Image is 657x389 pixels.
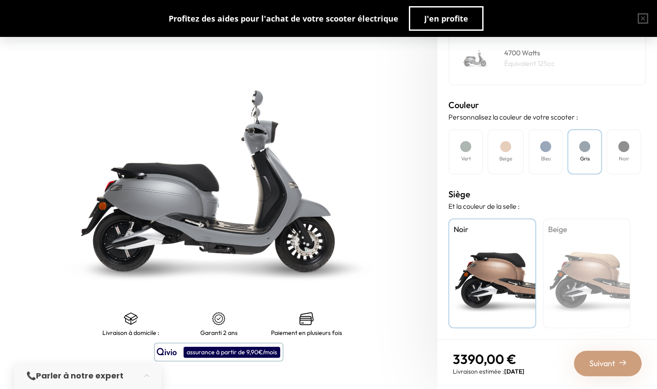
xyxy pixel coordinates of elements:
div: assurance à partir de 9,90€/mois [184,347,280,358]
img: right-arrow-2.png [619,359,626,366]
h4: Bleu [541,155,551,163]
img: credit-cards.png [300,312,314,326]
p: 3390,00 € [453,351,524,367]
p: Équivalent 125cc [504,58,555,69]
img: Scooter [454,36,498,80]
p: Livraison à domicile : [102,329,159,336]
img: certificat-de-garantie.png [212,312,226,326]
h4: Beige [499,155,512,163]
p: Personnalisez la couleur de votre scooter : [448,112,646,122]
h3: Siège [448,188,646,201]
img: logo qivio [157,347,177,357]
p: Livraison estimée : [453,367,524,376]
span: Suivant [589,357,615,370]
img: shipping.png [124,312,138,326]
p: Garanti 2 ans [200,329,238,336]
h4: Noir [619,155,629,163]
button: assurance à partir de 9,90€/mois [154,343,283,361]
p: Paiement en plusieurs fois [271,329,342,336]
h4: Beige [548,224,625,235]
h4: Noir [454,224,531,235]
h4: Gris [580,155,590,163]
h3: Couleur [448,98,646,112]
p: Et la couleur de la selle : [448,201,646,211]
h4: 4700 Watts [504,47,555,58]
h4: Vert [461,155,471,163]
span: [DATE] [504,367,524,375]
